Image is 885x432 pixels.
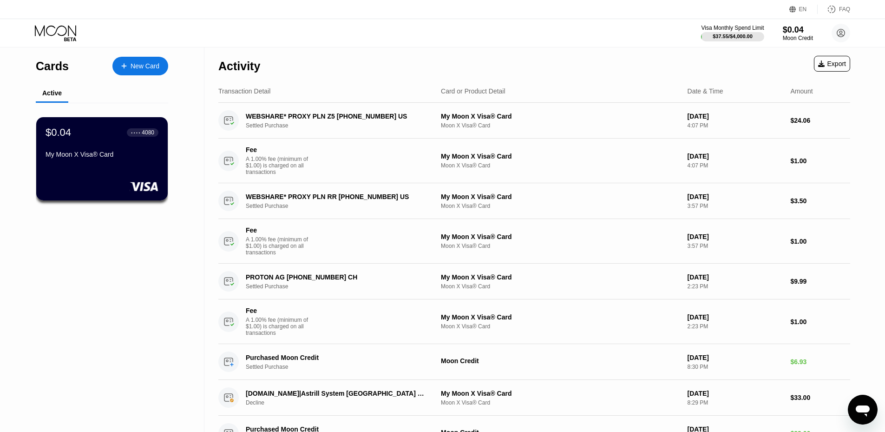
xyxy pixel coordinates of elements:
[441,283,680,290] div: Moon X Visa® Card
[42,89,62,97] div: Active
[441,323,680,330] div: Moon X Visa® Card
[848,395,878,425] iframe: Button to launch messaging window
[441,162,680,169] div: Moon X Visa® Card
[688,243,783,249] div: 3:57 PM
[441,273,680,281] div: My Moon X Visa® Card
[246,236,315,256] div: A 1.00% fee (minimum of $1.00) is charged on all transactions
[790,117,850,124] div: $24.06
[246,193,426,200] div: WEBSHARE* PROXY PLN RR [PHONE_NUMBER] US
[112,57,168,75] div: New Card
[441,357,680,365] div: Moon Credit
[218,299,850,344] div: FeeA 1.00% fee (minimum of $1.00) is charged on all transactionsMy Moon X Visa® CardMoon X Visa® ...
[790,87,813,95] div: Amount
[688,122,783,129] div: 4:07 PM
[218,183,850,219] div: WEBSHARE* PROXY PLN RR [PHONE_NUMBER] USSettled PurchaseMy Moon X Visa® CardMoon X Visa® Card[DAT...
[441,313,680,321] div: My Moon X Visa® Card
[783,25,813,35] div: $0.04
[818,60,846,67] div: Export
[688,203,783,209] div: 3:57 PM
[218,60,260,73] div: Activity
[142,129,154,136] div: 4080
[218,139,850,183] div: FeeA 1.00% fee (minimum of $1.00) is charged on all transactionsMy Moon X Visa® CardMoon X Visa® ...
[713,33,753,39] div: $37.55 / $4,000.00
[701,25,764,41] div: Visa Monthly Spend Limit$37.55/$4,000.00
[688,153,783,160] div: [DATE]
[441,153,680,160] div: My Moon X Visa® Card
[789,5,818,14] div: EN
[218,380,850,416] div: [DOMAIN_NAME]|Astrill System [GEOGRAPHIC_DATA] NLDeclineMy Moon X Visa® CardMoon X Visa® Card[DAT...
[688,87,723,95] div: Date & Time
[246,354,426,361] div: Purchased Moon Credit
[246,226,311,234] div: Fee
[441,233,680,240] div: My Moon X Visa® Card
[790,238,850,245] div: $1.00
[131,131,140,134] div: ● ● ● ●
[246,273,426,281] div: PROTON AG [PHONE_NUMBER] CH
[441,122,680,129] div: Moon X Visa® Card
[246,364,439,370] div: Settled Purchase
[246,146,311,153] div: Fee
[790,157,850,165] div: $1.00
[246,203,439,209] div: Settled Purchase
[818,5,850,14] div: FAQ
[36,60,69,73] div: Cards
[246,390,426,397] div: [DOMAIN_NAME]|Astrill System [GEOGRAPHIC_DATA] NL
[218,87,270,95] div: Transaction Detail
[218,103,850,139] div: WEBSHARE* PROXY PLN Z5 [PHONE_NUMBER] USSettled PurchaseMy Moon X Visa® CardMoon X Visa® Card[DAT...
[790,394,850,401] div: $33.00
[246,283,439,290] div: Settled Purchase
[839,6,850,13] div: FAQ
[441,203,680,209] div: Moon X Visa® Card
[688,113,783,120] div: [DATE]
[688,323,783,330] div: 2:23 PM
[246,122,439,129] div: Settled Purchase
[688,162,783,169] div: 4:07 PM
[790,358,850,366] div: $6.93
[218,264,850,299] div: PROTON AG [PHONE_NUMBER] CHSettled PurchaseMy Moon X Visa® CardMoon X Visa® Card[DATE]2:23 PM$9.99
[701,25,764,31] div: Visa Monthly Spend Limit
[688,283,783,290] div: 2:23 PM
[246,156,315,175] div: A 1.00% fee (minimum of $1.00) is charged on all transactions
[246,399,439,406] div: Decline
[799,6,807,13] div: EN
[36,117,168,200] div: $0.04● ● ● ●4080My Moon X Visa® Card
[246,307,311,314] div: Fee
[790,318,850,326] div: $1.00
[246,113,426,120] div: WEBSHARE* PROXY PLN Z5 [PHONE_NUMBER] US
[790,278,850,285] div: $9.99
[441,390,680,397] div: My Moon X Visa® Card
[46,126,71,139] div: $0.04
[131,62,159,70] div: New Card
[688,193,783,200] div: [DATE]
[688,273,783,281] div: [DATE]
[218,344,850,380] div: Purchased Moon CreditSettled PurchaseMoon Credit[DATE]8:30 PM$6.93
[688,364,783,370] div: 8:30 PM
[790,197,850,205] div: $3.50
[441,193,680,200] div: My Moon X Visa® Card
[441,113,680,120] div: My Moon X Visa® Card
[46,151,158,158] div: My Moon X Visa® Card
[246,317,315,336] div: A 1.00% fee (minimum of $1.00) is charged on all transactions
[688,390,783,397] div: [DATE]
[688,354,783,361] div: [DATE]
[441,87,505,95] div: Card or Product Detail
[783,35,813,41] div: Moon Credit
[688,233,783,240] div: [DATE]
[688,313,783,321] div: [DATE]
[814,56,850,72] div: Export
[441,243,680,249] div: Moon X Visa® Card
[688,399,783,406] div: 8:29 PM
[218,219,850,264] div: FeeA 1.00% fee (minimum of $1.00) is charged on all transactionsMy Moon X Visa® CardMoon X Visa® ...
[783,25,813,41] div: $0.04Moon Credit
[441,399,680,406] div: Moon X Visa® Card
